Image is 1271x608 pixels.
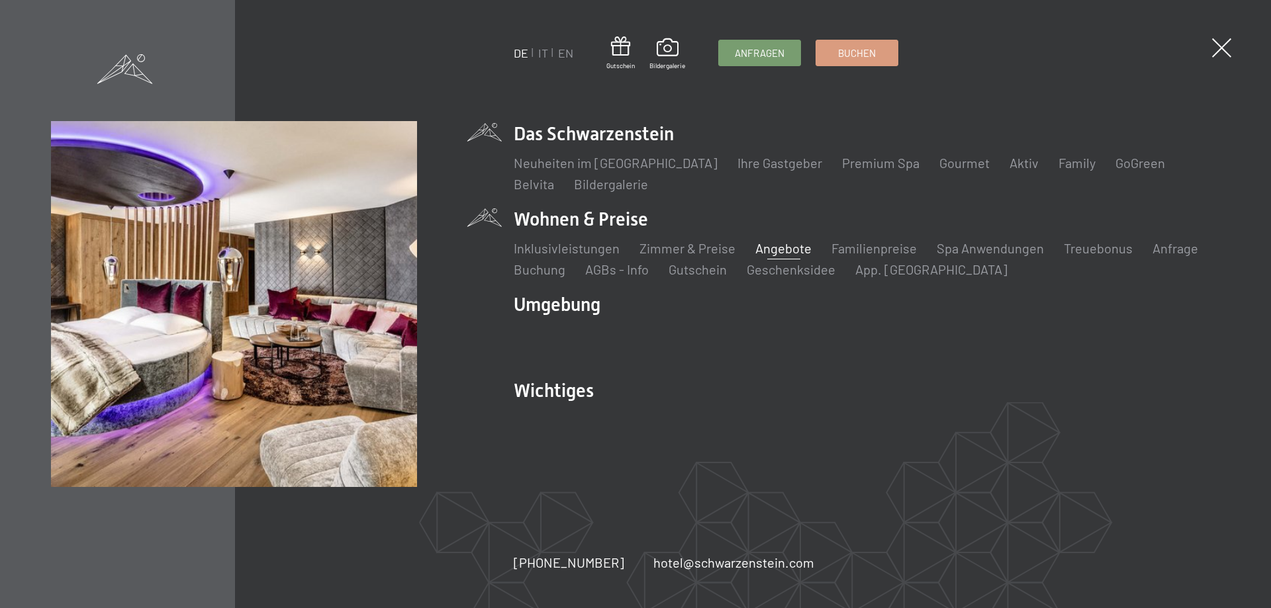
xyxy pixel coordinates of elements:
span: Gutschein [606,61,635,70]
a: Aktiv [1010,155,1039,171]
a: hotel@schwarzenstein.com [653,553,814,572]
a: Spa Anwendungen [937,240,1044,256]
a: Angebote [755,240,812,256]
a: Neuheiten im [GEOGRAPHIC_DATA] [514,155,718,171]
a: Ihre Gastgeber [737,155,822,171]
span: Buchen [838,46,876,60]
span: Anfragen [735,46,784,60]
a: App. [GEOGRAPHIC_DATA] [855,261,1008,277]
a: EN [558,46,573,60]
a: AGBs - Info [585,261,649,277]
span: Bildergalerie [649,61,685,70]
a: Bildergalerie [649,38,685,70]
a: GoGreen [1115,155,1165,171]
a: Gutschein [669,261,727,277]
a: Belvita [514,176,554,192]
a: Geschenksidee [747,261,835,277]
a: Family [1059,155,1096,171]
a: IT [538,46,548,60]
a: Zimmer & Preise [639,240,735,256]
a: Anfragen [719,40,800,65]
a: Inklusivleistungen [514,240,620,256]
a: Gourmet [939,155,990,171]
span: [PHONE_NUMBER] [514,554,624,570]
a: Anfrage [1153,240,1198,256]
a: Buchung [514,261,565,277]
a: Familienpreise [831,240,917,256]
a: Bildergalerie [574,176,648,192]
a: Premium Spa [842,155,919,171]
a: Buchen [816,40,898,65]
a: DE [514,46,528,60]
a: Treuebonus [1064,240,1133,256]
a: [PHONE_NUMBER] [514,553,624,572]
a: Gutschein [606,36,635,70]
